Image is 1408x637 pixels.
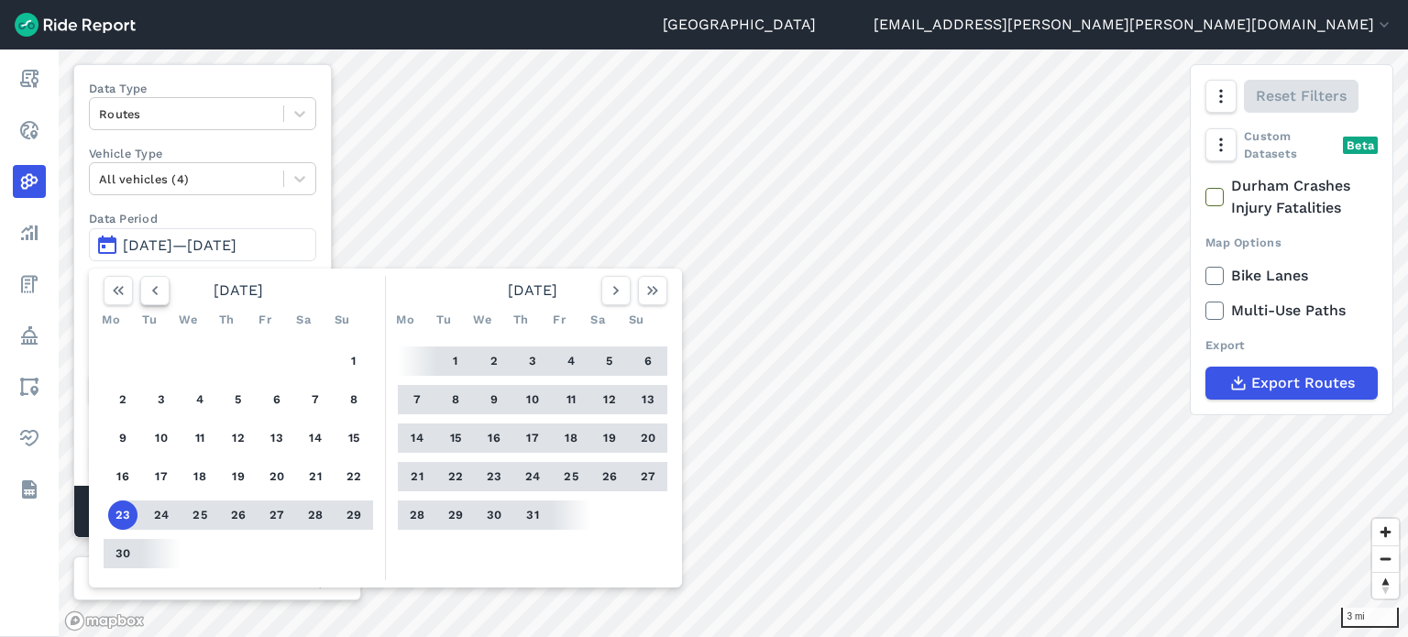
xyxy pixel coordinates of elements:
[595,346,624,376] button: 5
[1205,367,1378,400] button: Export Routes
[556,385,586,414] button: 11
[108,423,137,453] button: 9
[595,462,624,491] button: 26
[13,473,46,506] a: Datasets
[1205,336,1378,354] div: Export
[147,500,176,530] button: 24
[518,346,547,376] button: 3
[289,305,318,335] div: Sa
[64,610,145,632] a: Mapbox logo
[1205,265,1378,287] label: Bike Lanes
[1256,85,1347,107] span: Reset Filters
[429,305,458,335] div: Tu
[224,500,253,530] button: 26
[874,14,1393,36] button: [EMAIL_ADDRESS][PERSON_NAME][PERSON_NAME][DOMAIN_NAME]
[518,423,547,453] button: 17
[13,319,46,352] a: Policy
[74,486,331,537] div: Matched Trips
[583,305,612,335] div: Sa
[224,385,253,414] button: 5
[108,539,137,568] button: 30
[633,346,663,376] button: 6
[262,462,291,491] button: 20
[479,500,509,530] button: 30
[441,462,470,491] button: 22
[479,385,509,414] button: 9
[173,305,203,335] div: We
[108,462,137,491] button: 16
[147,423,176,453] button: 10
[262,500,291,530] button: 27
[301,500,330,530] button: 28
[441,500,470,530] button: 29
[390,276,675,305] div: [DATE]
[1205,127,1378,162] div: Custom Datasets
[147,385,176,414] button: 3
[123,236,236,254] span: [DATE]—[DATE]
[1341,608,1399,628] div: 3 mi
[262,423,291,453] button: 13
[556,346,586,376] button: 4
[13,165,46,198] a: Heatmaps
[479,346,509,376] button: 2
[135,305,164,335] div: Tu
[339,462,368,491] button: 22
[13,268,46,301] a: Fees
[13,62,46,95] a: Report
[1343,137,1378,154] div: Beta
[441,346,470,376] button: 1
[1372,572,1399,599] button: Reset bearing to north
[479,423,509,453] button: 16
[556,462,586,491] button: 25
[108,385,137,414] button: 2
[1205,175,1378,219] label: Durham Crashes Injury Fatalities
[556,423,586,453] button: 18
[1251,372,1355,394] span: Export Routes
[13,216,46,249] a: Analyze
[13,114,46,147] a: Realtime
[13,370,46,403] a: Areas
[96,305,126,335] div: Mo
[147,462,176,491] button: 17
[15,13,136,37] img: Ride Report
[1205,234,1378,251] div: Map Options
[108,500,137,530] button: 23
[224,462,253,491] button: 19
[544,305,574,335] div: Fr
[339,423,368,453] button: 15
[633,462,663,491] button: 27
[402,423,432,453] button: 14
[185,385,214,414] button: 4
[339,346,368,376] button: 1
[518,462,547,491] button: 24
[89,145,316,162] label: Vehicle Type
[224,423,253,453] button: 12
[89,210,316,227] label: Data Period
[633,423,663,453] button: 20
[89,80,316,97] label: Data Type
[13,422,46,455] a: Health
[301,423,330,453] button: 14
[1372,545,1399,572] button: Zoom out
[1205,300,1378,322] label: Multi-Use Paths
[402,385,432,414] button: 7
[441,385,470,414] button: 8
[479,462,509,491] button: 23
[250,305,280,335] div: Fr
[89,228,316,261] button: [DATE]—[DATE]
[59,49,1408,637] canvas: Map
[1244,80,1358,113] button: Reset Filters
[301,385,330,414] button: 7
[327,305,357,335] div: Su
[595,423,624,453] button: 19
[506,305,535,335] div: Th
[185,500,214,530] button: 25
[402,500,432,530] button: 28
[390,305,420,335] div: Mo
[595,385,624,414] button: 12
[663,14,816,36] a: [GEOGRAPHIC_DATA]
[339,500,368,530] button: 29
[441,423,470,453] button: 15
[185,462,214,491] button: 18
[339,385,368,414] button: 8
